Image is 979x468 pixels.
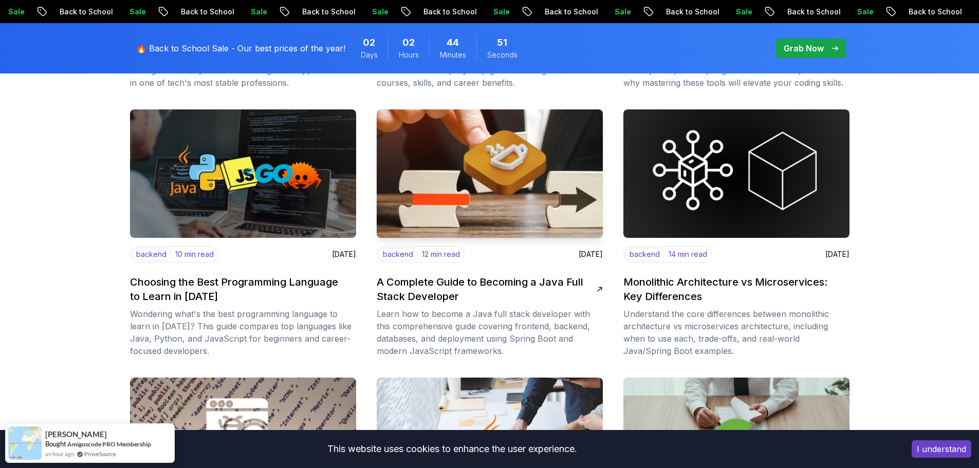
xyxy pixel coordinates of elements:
p: Back to School [117,7,187,17]
a: ProveSource [84,450,116,458]
p: Wondering what's the best programming language to learn in [DATE]? This guide compares top langua... [130,308,356,357]
span: Minutes [440,50,466,60]
a: imagebackend12 min read[DATE]A Complete Guide to Becoming a Java Full Stack DeveloperLearn how to... [377,109,603,357]
img: image [130,109,356,238]
p: Sale [672,7,705,17]
p: 10 min read [175,249,214,259]
p: [DATE] [825,249,849,259]
p: Sale [308,7,341,17]
p: Sale [551,7,584,17]
a: imagebackend10 min read[DATE]Choosing the Best Programming Language to Learn in [DATE]Wondering w... [130,109,356,357]
span: Bought [45,440,66,448]
p: Back to School [481,7,551,17]
p: [DATE] [579,249,603,259]
p: backend [378,248,418,261]
span: [PERSON_NAME] [45,430,107,439]
p: Sale [430,7,463,17]
img: provesource social proof notification image [8,426,42,460]
p: backend [625,248,664,261]
p: backend [132,248,171,261]
p: Back to School [724,7,793,17]
p: Grab Now [784,42,824,54]
span: an hour ago [45,450,74,458]
span: 2 Days [363,35,375,50]
p: Back to School [845,7,915,17]
a: Amigoscode PRO Membership [67,440,151,448]
p: Back to School [360,7,430,17]
p: Sale [187,7,220,17]
div: This website uses cookies to enhance the user experience. [8,438,896,460]
a: imagebackend14 min read[DATE]Monolithic Architecture vs Microservices: Key DifferencesUnderstand ... [623,109,849,357]
span: Seconds [487,50,518,60]
p: Learn how to become a Java full stack developer with this comprehensive guide covering frontend, ... [377,308,603,357]
p: Sale [915,7,948,17]
span: 2 Hours [402,35,415,50]
h2: A Complete Guide to Becoming a Java Full Stack Developer [377,275,597,304]
p: Understand the core differences between monolithic architecture vs microservices architecture, in... [623,308,849,357]
span: 51 Seconds [497,35,507,50]
p: 🔥 Back to School Sale - Our best prices of the year! [136,42,345,54]
span: Hours [399,50,419,60]
p: Back to School [238,7,308,17]
img: image [623,109,849,238]
p: Sale [793,7,826,17]
img: image [371,106,608,241]
p: Sale [66,7,99,17]
p: 14 min read [669,249,707,259]
h2: Monolithic Architecture vs Microservices: Key Differences [623,275,843,304]
p: Back to School [602,7,672,17]
p: [DATE] [332,249,356,259]
button: Accept cookies [912,440,971,458]
span: Days [361,50,378,60]
p: 12 min read [422,249,460,259]
h2: Choosing the Best Programming Language to Learn in [DATE] [130,275,350,304]
span: 44 Minutes [447,35,459,50]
